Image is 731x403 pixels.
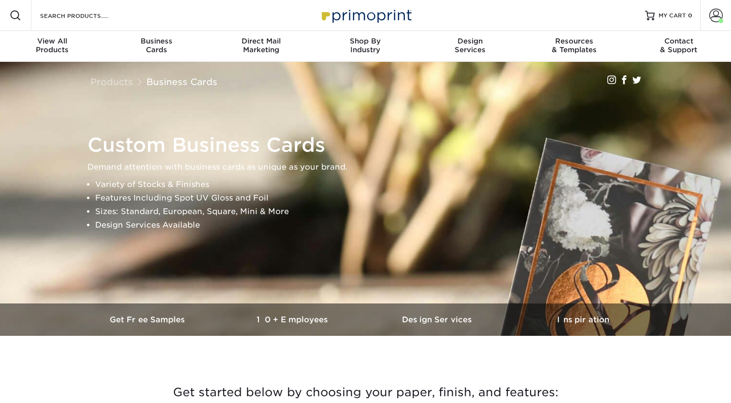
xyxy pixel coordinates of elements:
[39,10,133,21] input: SEARCH PRODUCTS.....
[209,31,313,62] a: Direct MailMarketing
[90,76,133,87] a: Products
[418,37,522,54] div: Services
[313,31,417,62] a: Shop ByIndustry
[313,37,417,45] span: Shop By
[76,315,221,324] h3: Get Free Samples
[146,76,217,87] a: Business Cards
[104,37,209,45] span: Business
[511,315,656,324] h3: Inspiration
[95,191,653,205] li: Features Including Spot UV Gloss and Foil
[366,315,511,324] h3: Design Services
[95,205,653,218] li: Sizes: Standard, European, Square, Mini & More
[87,160,653,174] p: Demand attention with business cards as unique as your brand.
[418,37,522,45] span: Design
[366,303,511,336] a: Design Services
[511,303,656,336] a: Inspiration
[418,31,522,62] a: DesignServices
[627,37,731,45] span: Contact
[221,315,366,324] h3: 10+ Employees
[221,303,366,336] a: 10+ Employees
[104,31,209,62] a: BusinessCards
[209,37,313,54] div: Marketing
[522,31,627,62] a: Resources& Templates
[209,37,313,45] span: Direct Mail
[95,218,653,232] li: Design Services Available
[688,12,692,19] span: 0
[76,303,221,336] a: Get Free Samples
[317,5,414,26] img: Primoprint
[87,133,653,157] h1: Custom Business Cards
[313,37,417,54] div: Industry
[627,31,731,62] a: Contact& Support
[104,37,209,54] div: Cards
[627,37,731,54] div: & Support
[95,178,653,191] li: Variety of Stocks & Finishes
[659,12,686,20] span: MY CART
[522,37,627,54] div: & Templates
[522,37,627,45] span: Resources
